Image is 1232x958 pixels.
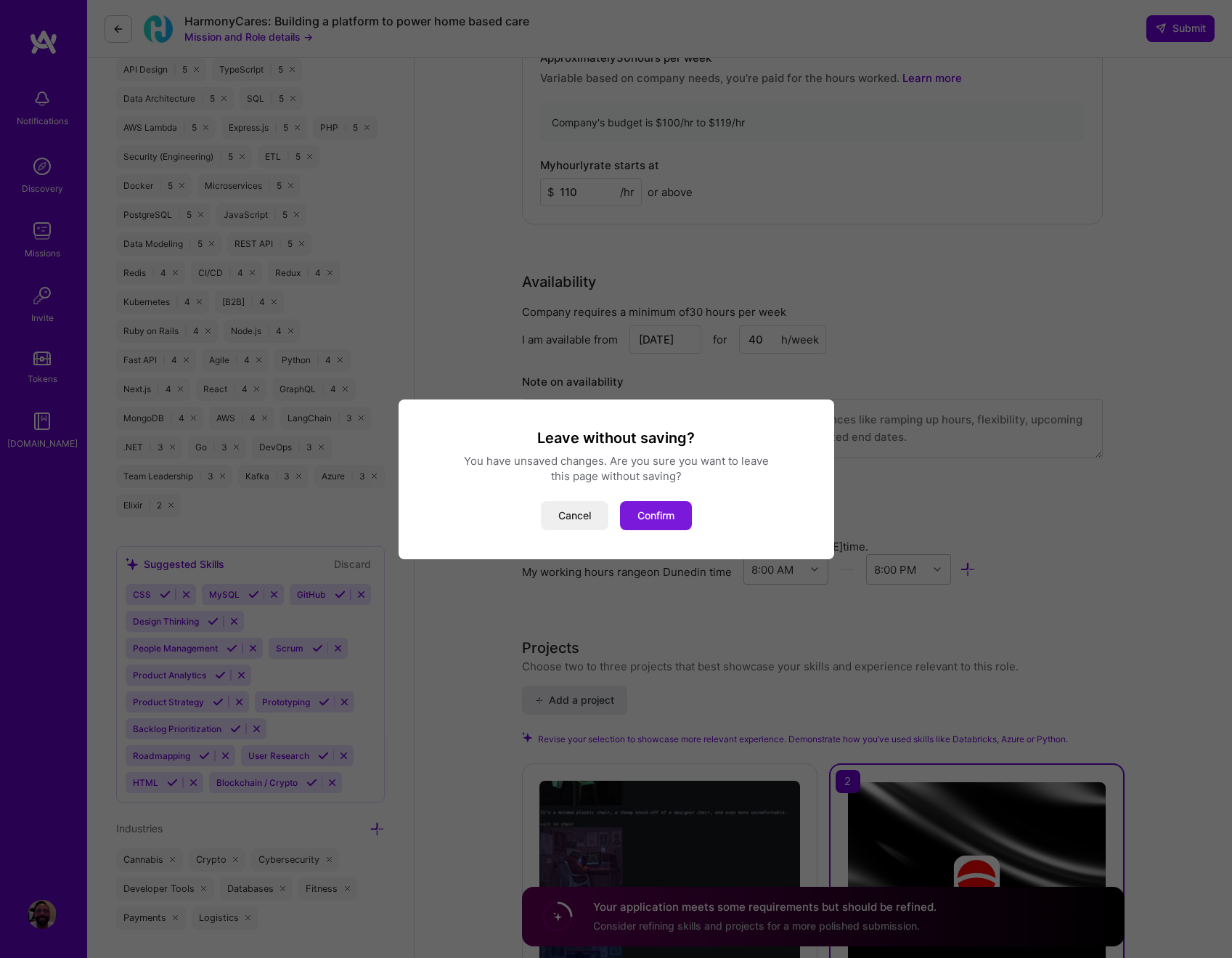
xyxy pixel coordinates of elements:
[399,399,834,559] div: modal
[416,429,817,447] h3: Leave without saving?
[541,501,608,530] button: Cancel
[620,501,692,530] button: Confirm
[416,468,817,484] div: this page without saving?
[416,453,817,468] div: You have unsaved changes. Are you sure you want to leave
